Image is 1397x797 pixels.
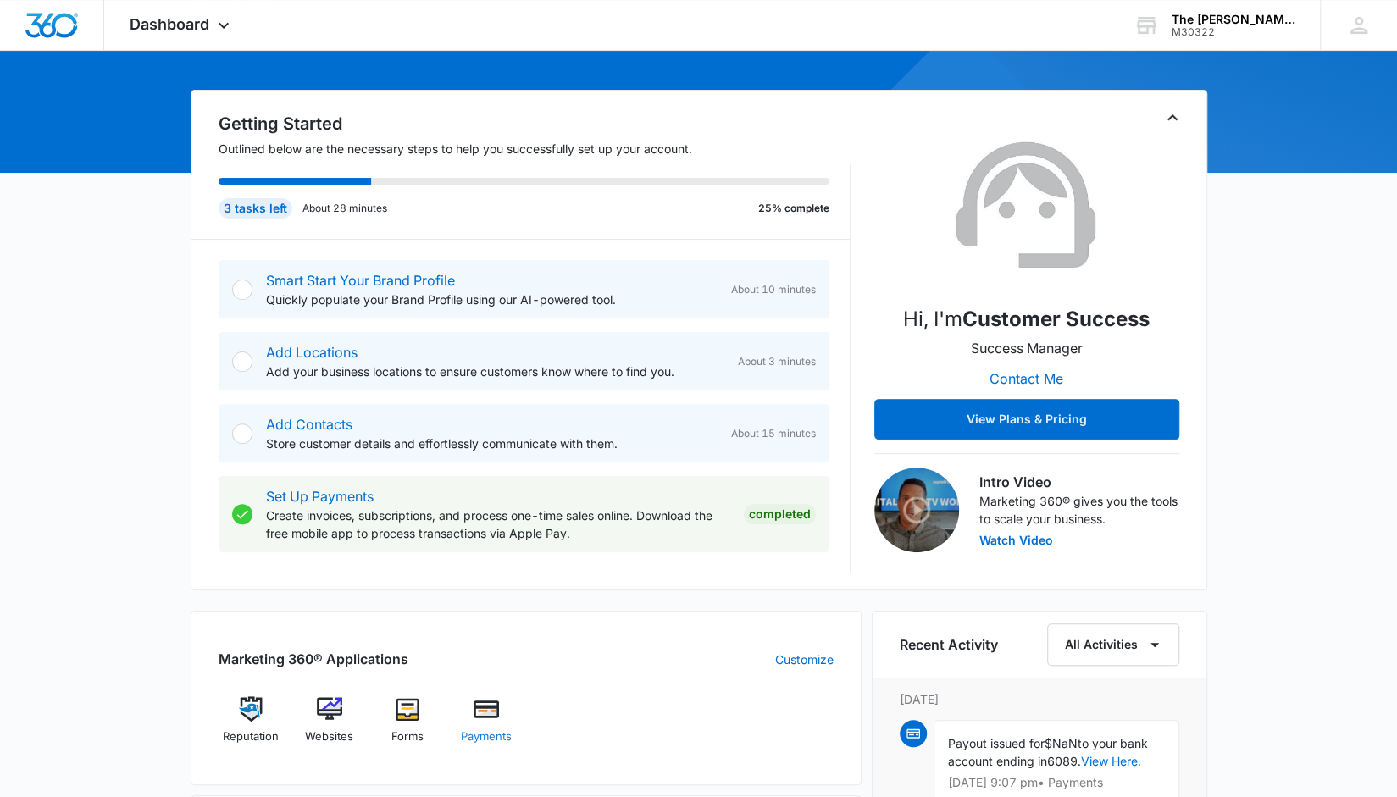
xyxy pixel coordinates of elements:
span: Websites [305,728,353,745]
span: About 15 minutes [731,426,816,441]
a: Forms [375,696,441,757]
p: Marketing 360® gives you the tools to scale your business. [979,492,1179,528]
a: Smart Start Your Brand Profile [266,272,455,289]
a: Add Locations [266,344,358,361]
p: Create invoices, subscriptions, and process one-time sales online. Download the free mobile app t... [266,506,730,542]
button: View Plans & Pricing [874,399,1179,440]
span: Payout issued for [948,736,1045,750]
span: About 10 minutes [731,282,816,297]
h6: Recent Activity [900,634,998,655]
a: Payments [454,696,519,757]
div: account name [1172,13,1295,26]
div: account id [1172,26,1295,38]
span: Payments [461,728,512,745]
h2: Marketing 360® Applications [219,649,408,669]
p: Add your business locations to ensure customers know where to find you. [266,363,724,380]
span: Dashboard [130,15,209,33]
button: All Activities [1047,623,1179,666]
img: Intro Video [874,468,959,552]
p: Outlined below are the necessary steps to help you successfully set up your account. [219,140,851,158]
span: Reputation [223,728,279,745]
a: Websites [297,696,362,757]
a: Set Up Payments [266,488,374,505]
button: Contact Me [973,358,1080,399]
img: Customer Success [942,121,1112,291]
p: Store customer details and effortlessly communicate with them. [266,434,718,452]
span: About 3 minutes [738,354,816,369]
a: Reputation [219,696,284,757]
p: Success Manager [971,338,1083,358]
strong: Customer Success [962,307,1150,331]
span: $NaN [1045,736,1078,750]
p: [DATE] 9:07 pm • Payments [948,777,1165,789]
p: Quickly populate your Brand Profile using our AI-powered tool. [266,291,718,308]
h2: Getting Started [219,111,851,136]
div: 3 tasks left [219,198,292,219]
p: Hi, I'm [903,304,1150,335]
p: [DATE] [900,690,1179,708]
p: About 28 minutes [302,201,387,216]
button: Toggle Collapse [1162,108,1183,128]
a: View Here. [1081,754,1141,768]
div: Completed [744,504,816,524]
h3: Intro Video [979,472,1179,492]
a: Customize [775,650,834,668]
button: Watch Video [979,534,1053,546]
a: Add Contacts [266,416,352,433]
span: 6089. [1047,754,1081,768]
p: 25% complete [758,201,829,216]
span: Forms [391,728,424,745]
